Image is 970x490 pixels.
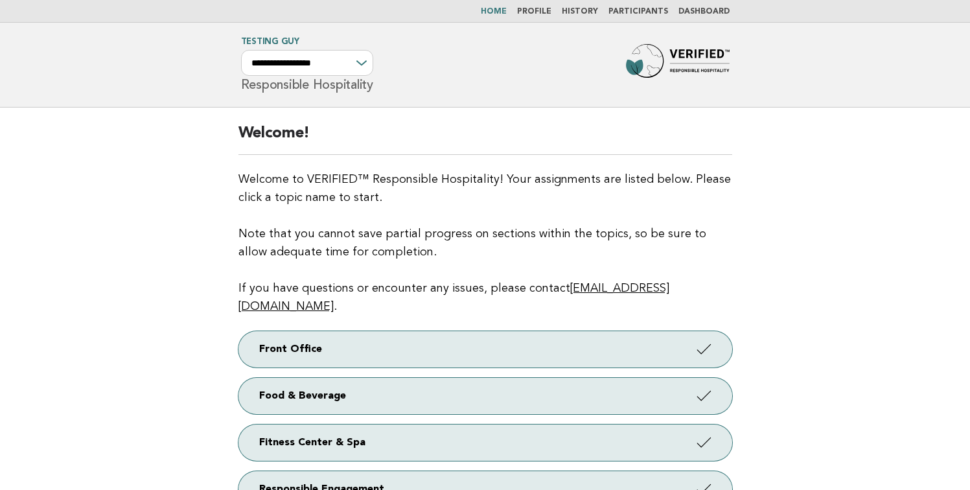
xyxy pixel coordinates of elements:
h2: Welcome! [238,123,732,155]
a: Profile [517,8,551,16]
a: Food & Beverage [238,378,732,414]
h1: Responsible Hospitality [241,38,373,91]
a: Home [481,8,507,16]
a: Front Office [238,331,732,367]
img: Forbes Travel Guide [626,44,730,86]
a: Fitness Center & Spa [238,425,732,461]
a: Testing Guy [241,38,299,46]
a: Participants [608,8,668,16]
a: [EMAIL_ADDRESS][DOMAIN_NAME] [238,283,669,312]
a: Dashboard [678,8,730,16]
a: History [562,8,598,16]
p: Welcome to VERIFIED™ Responsible Hospitality! Your assignments are listed below. Please click a t... [238,170,732,316]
